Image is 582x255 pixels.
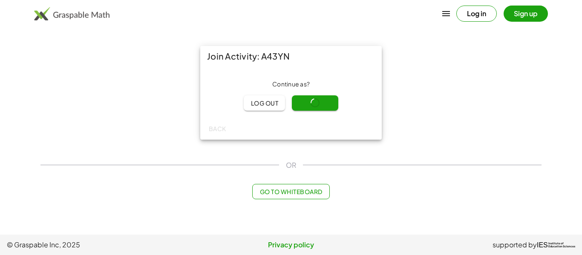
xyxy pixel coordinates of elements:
span: IES [537,241,548,249]
div: Continue as ? [207,80,375,89]
span: Go to Whiteboard [259,188,322,195]
span: supported by [493,240,537,250]
span: Log out [251,99,278,107]
a: Privacy policy [196,240,386,250]
button: Log out [244,95,285,111]
span: Institute of Education Sciences [548,242,575,248]
button: Sign up [504,6,548,22]
a: IESInstitute ofEducation Sciences [537,240,575,250]
button: Go to Whiteboard [252,184,329,199]
button: Log in [456,6,497,22]
span: OR [286,160,296,170]
span: © Graspable Inc, 2025 [7,240,196,250]
div: Join Activity: A43YN [200,46,382,66]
